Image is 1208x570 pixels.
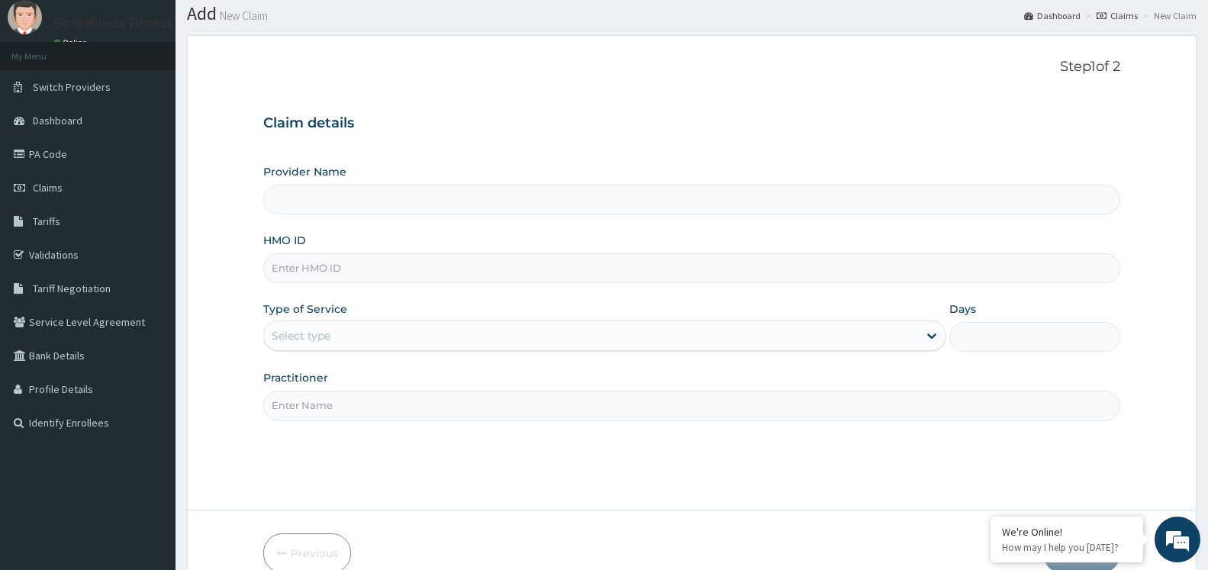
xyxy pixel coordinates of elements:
[33,80,111,94] span: Switch Providers
[263,253,1120,283] input: Enter HMO ID
[1139,9,1197,22] li: New Claim
[187,4,1197,24] h1: Add
[33,214,60,228] span: Tariffs
[949,301,976,317] label: Days
[33,282,111,295] span: Tariff Negotiation
[53,16,217,30] p: Go Wellness Fitness Center
[33,181,63,195] span: Claims
[33,114,82,127] span: Dashboard
[263,59,1120,76] p: Step 1 of 2
[1097,9,1138,22] a: Claims
[263,370,328,385] label: Practitioner
[1002,541,1132,554] p: How may I help you today?
[217,10,268,21] small: New Claim
[1024,9,1081,22] a: Dashboard
[263,391,1120,420] input: Enter Name
[263,115,1120,132] h3: Claim details
[263,301,347,317] label: Type of Service
[272,328,330,343] div: Select type
[263,233,306,248] label: HMO ID
[1002,525,1132,539] div: We're Online!
[263,164,346,179] label: Provider Name
[53,37,90,48] a: Online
